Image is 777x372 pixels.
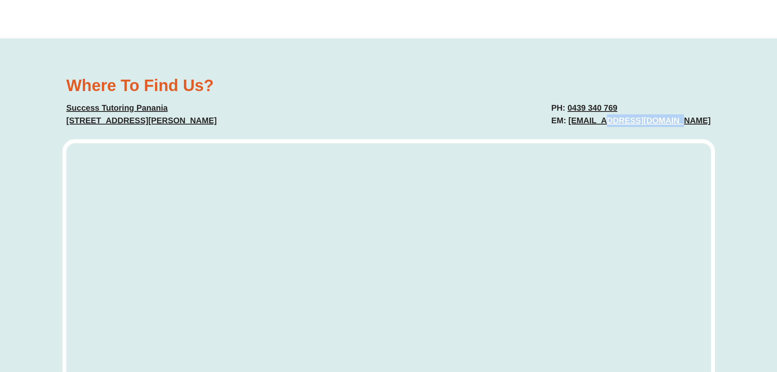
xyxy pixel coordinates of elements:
a: [EMAIL_ADDRESS][DOMAIN_NAME] [569,116,711,125]
a: 0439 340 769 [567,103,617,112]
span: EM: [551,116,566,125]
iframe: Chat Widget [641,280,777,372]
a: Success Tutoring Panania[STREET_ADDRESS][PERSON_NAME] [66,103,217,125]
h2: Where To Find Us? [66,77,381,94]
span: PH: [551,103,565,112]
